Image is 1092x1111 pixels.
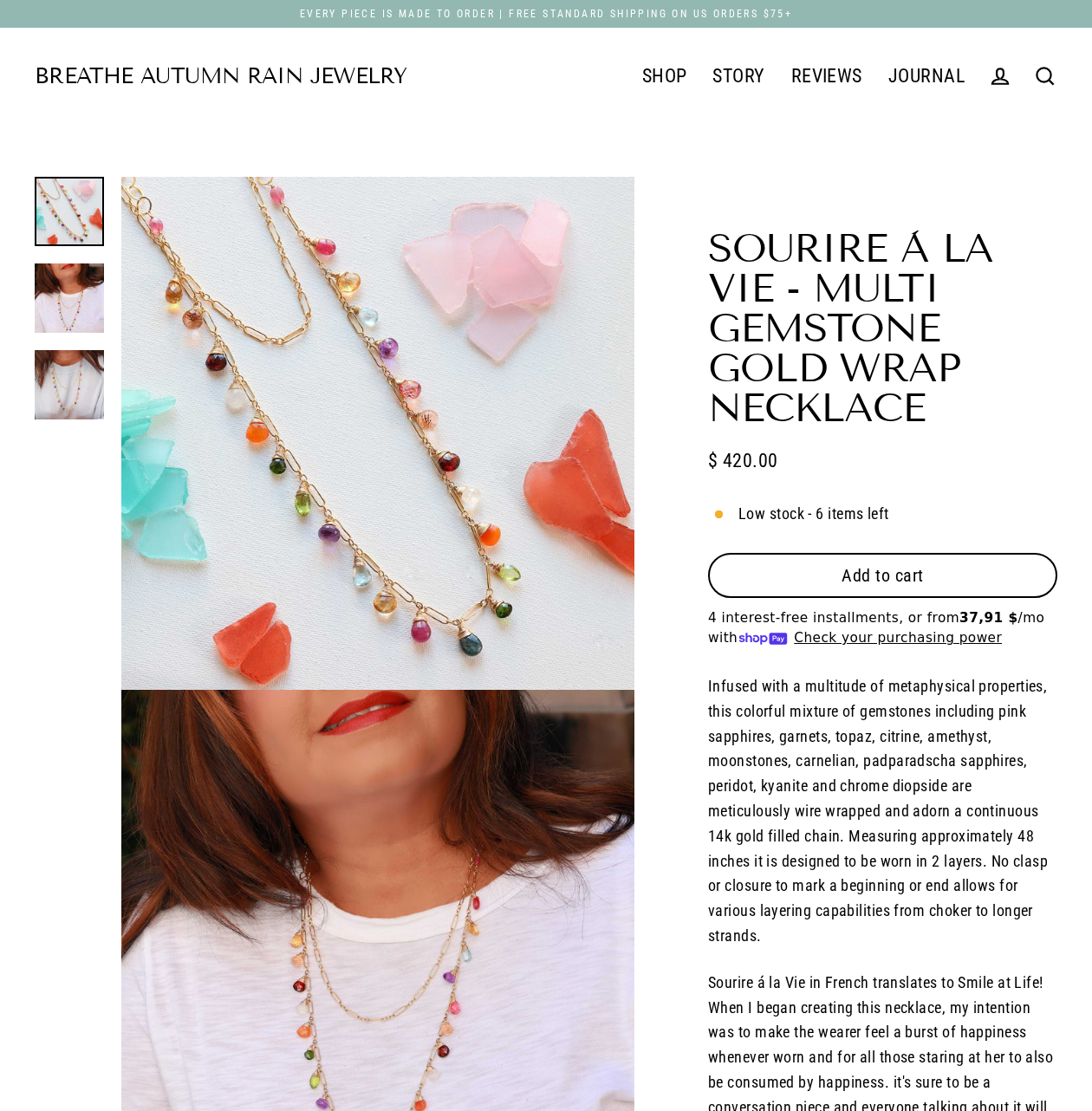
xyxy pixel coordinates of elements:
[842,565,924,586] span: Add to cart
[708,677,1048,945] span: Infused with a multitude of metaphysical properties, this colorful mixture of gemstones including...
[708,445,778,476] span: $ 420.00
[778,55,875,98] a: REVIEWS
[708,229,1057,428] h1: Sourire à la Vie - Multi Gemstone Gold Wrap Necklace
[35,263,104,333] img: Sourire à la Vie - Multi Gemstone Gold Wrap Necklace life style image | Breathe Autumn Rain Artis...
[35,66,406,88] a: Breathe Autumn Rain Jewelry
[629,55,700,98] a: SHOP
[699,55,777,98] a: STORY
[406,54,978,99] div: Primary
[708,553,1057,598] button: Add to cart
[875,55,978,98] a: JOURNAL
[35,350,104,419] img: Sourire à la Vie - Multi Gemstone Gold Wrap Necklace life style alt image | Breathe Autumn Rain A...
[738,502,889,527] span: Low stock - 6 items left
